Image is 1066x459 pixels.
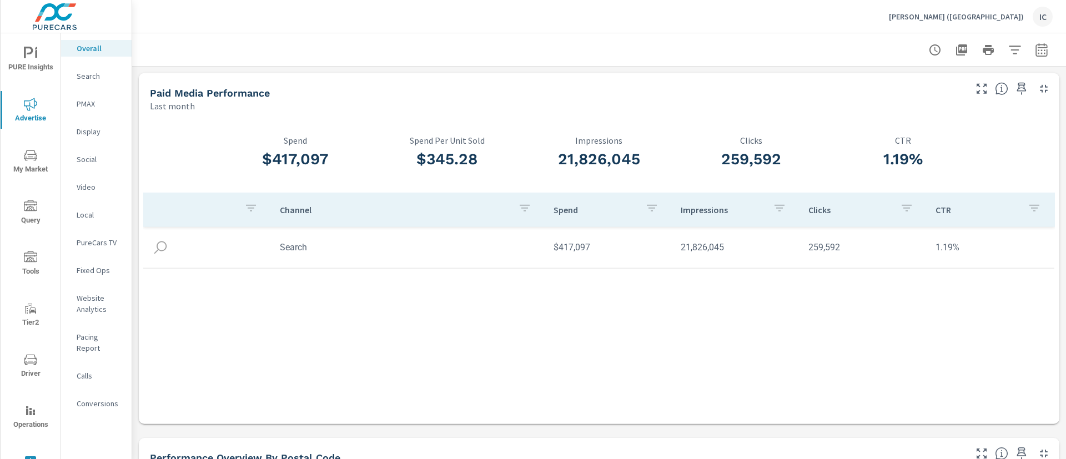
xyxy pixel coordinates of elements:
button: Print Report [977,39,999,61]
p: Spend Per Unit Sold [371,135,524,145]
td: 259,592 [799,233,927,261]
span: Query [4,200,57,227]
span: Operations [4,404,57,431]
div: Fixed Ops [61,262,132,279]
div: IC [1033,7,1053,27]
td: 21,826,045 [672,233,799,261]
button: "Export Report to PDF" [951,39,973,61]
td: Search [271,233,545,261]
img: icon-search.svg [152,239,169,255]
span: Save this to your personalized report [1013,80,1030,98]
p: Local [77,209,123,220]
span: Tools [4,251,57,278]
h5: Paid Media Performance [150,87,270,99]
h3: 1.19% [827,150,979,169]
td: 1.19% [927,233,1054,261]
div: PureCars TV [61,234,132,251]
div: Conversions [61,395,132,412]
span: PURE Insights [4,47,57,74]
p: Video [77,181,123,193]
h3: $417,097 [219,150,371,169]
p: Spend [554,204,637,215]
div: Video [61,179,132,195]
p: Website Analytics [77,292,123,315]
p: CTR [827,135,979,145]
td: $417,097 [545,233,672,261]
p: Clicks [675,135,827,145]
p: Calls [77,370,123,381]
button: Select Date Range [1030,39,1053,61]
p: [PERSON_NAME] ([GEOGRAPHIC_DATA]) [889,12,1024,22]
div: Display [61,123,132,140]
p: Impressions [523,135,675,145]
p: Last month [150,99,195,113]
div: Website Analytics [61,290,132,317]
div: Local [61,206,132,223]
p: CTR [936,204,1019,215]
div: Calls [61,367,132,384]
button: Make Fullscreen [973,80,990,98]
span: Driver [4,353,57,380]
p: Impressions [681,204,764,215]
span: My Market [4,149,57,176]
span: Understand performance metrics over the selected time range. [995,82,1008,95]
span: Tier2 [4,302,57,329]
button: Minimize Widget [1035,80,1053,98]
div: Social [61,151,132,168]
p: Fixed Ops [77,265,123,276]
h3: 259,592 [675,150,827,169]
p: Pacing Report [77,331,123,354]
p: PureCars TV [77,237,123,248]
p: Social [77,154,123,165]
button: Apply Filters [1004,39,1026,61]
div: Search [61,68,132,84]
p: PMAX [77,98,123,109]
p: Overall [77,43,123,54]
div: PMAX [61,95,132,112]
h3: $345.28 [371,150,524,169]
p: Clicks [808,204,892,215]
p: Conversions [77,398,123,409]
p: Channel [280,204,509,215]
div: Pacing Report [61,329,132,356]
h3: 21,826,045 [523,150,675,169]
p: Spend [219,135,371,145]
span: Advertise [4,98,57,125]
p: Search [77,70,123,82]
p: Display [77,126,123,137]
div: Overall [61,40,132,57]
